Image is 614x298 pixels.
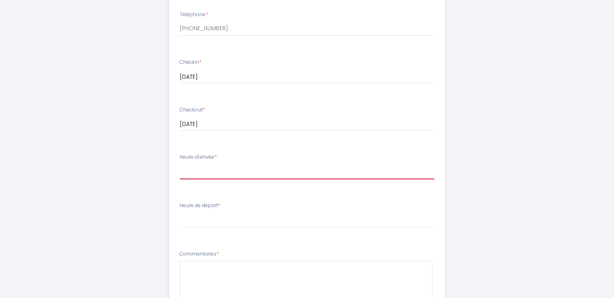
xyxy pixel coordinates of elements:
label: Checkin [180,59,201,66]
label: Checkout [180,106,205,114]
label: Téléphone [180,11,208,19]
label: Heure d'arrivée [180,153,217,161]
label: Heure de départ [180,202,220,210]
label: Commentaires [180,250,219,258]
